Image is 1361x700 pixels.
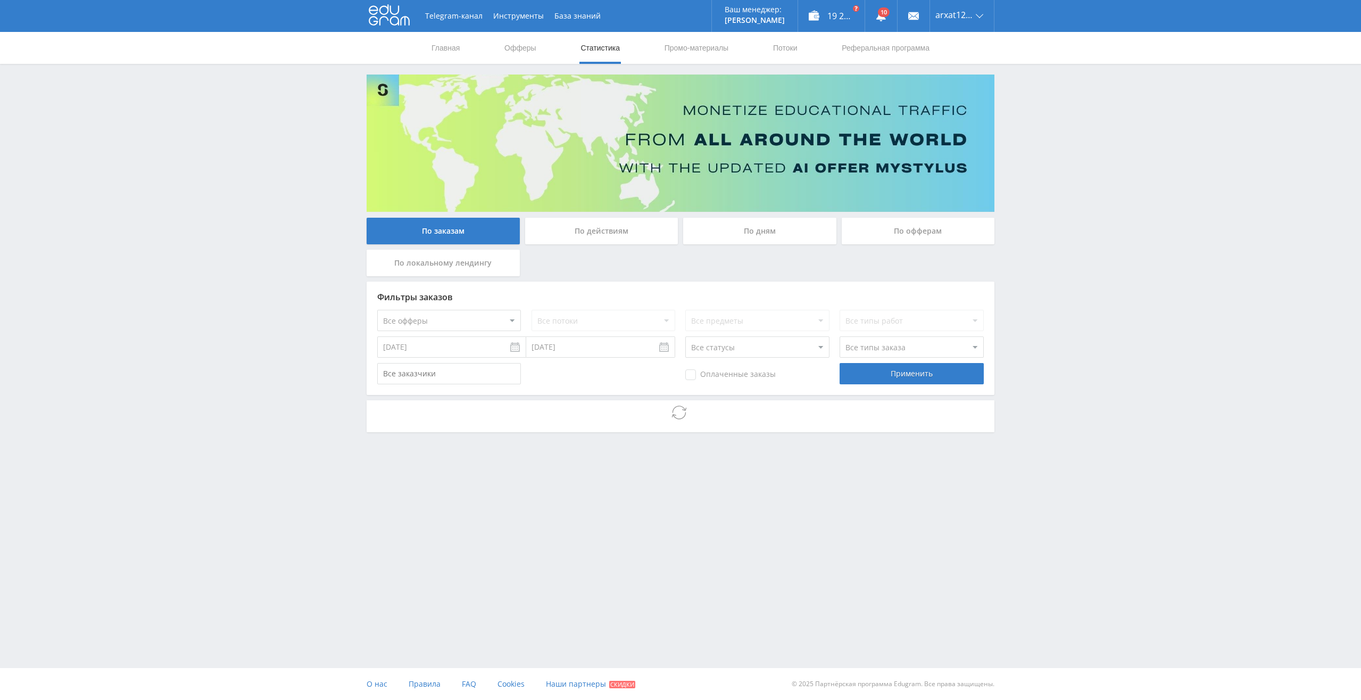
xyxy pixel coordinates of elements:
div: Фильтры заказов [377,292,984,302]
a: Главная [430,32,461,64]
a: Cookies [497,668,525,700]
div: Применить [840,363,983,384]
div: По офферам [842,218,995,244]
input: Все заказчики [377,363,521,384]
div: © 2025 Партнёрская программа Edugram. Все права защищены. [686,668,994,700]
p: [PERSON_NAME] [725,16,785,24]
span: Наши партнеры [546,679,606,689]
a: Реферальная программа [841,32,931,64]
a: Потоки [772,32,799,64]
div: По локальному лендингу [367,250,520,276]
span: FAQ [462,679,476,689]
p: Ваш менеджер: [725,5,785,14]
a: Статистика [579,32,621,64]
a: FAQ [462,668,476,700]
a: Промо-материалы [663,32,729,64]
div: По дням [683,218,836,244]
a: Наши партнеры Скидки [546,668,635,700]
span: Скидки [609,681,635,688]
a: Правила [409,668,441,700]
div: По действиям [525,218,678,244]
span: Cookies [497,679,525,689]
a: О нас [367,668,387,700]
span: Правила [409,679,441,689]
span: arxat1268 [935,11,973,19]
a: Офферы [503,32,537,64]
span: О нас [367,679,387,689]
span: Оплаченные заказы [685,369,776,380]
div: По заказам [367,218,520,244]
img: Banner [367,75,994,212]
